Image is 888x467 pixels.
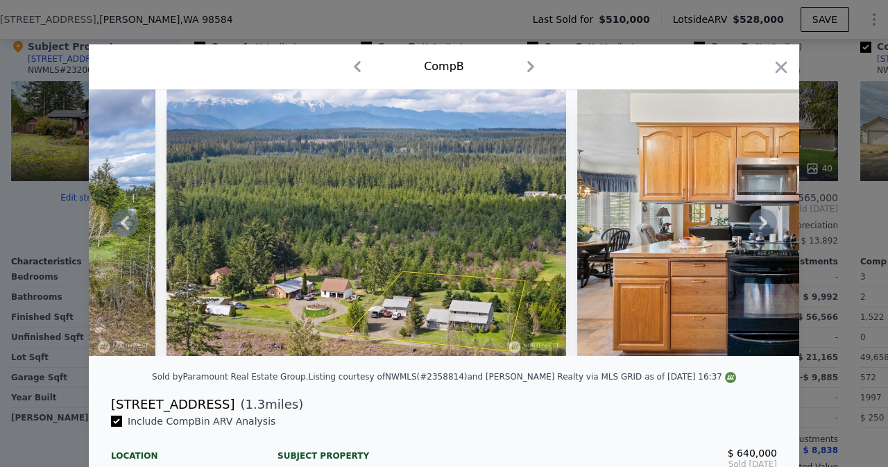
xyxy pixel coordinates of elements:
div: Comp B [424,58,464,75]
div: [STREET_ADDRESS] [111,395,234,414]
span: ( miles) [234,395,303,414]
div: Listing courtesy of NWMLS (#2358814) and [PERSON_NAME] Realty via MLS GRID as of [DATE] 16:37 [308,372,736,382]
div: Sold by Paramount Real Estate Group . [152,372,308,382]
span: 1.3 [246,397,266,411]
img: NWMLS Logo [725,372,736,383]
div: Location [111,439,266,461]
span: $ 640,000 [728,448,777,459]
img: Property Img [166,90,566,356]
div: Subject Property [277,439,433,461]
span: Include Comp B in ARV Analysis [122,416,281,427]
